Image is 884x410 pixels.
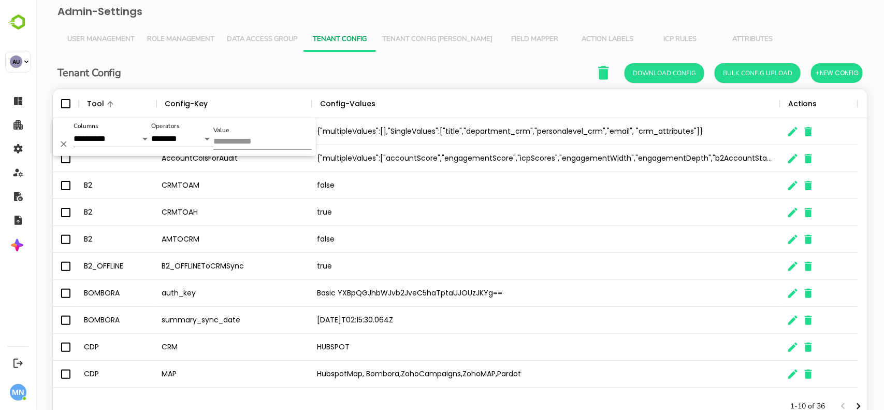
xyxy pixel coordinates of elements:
[42,226,120,253] div: B2
[120,145,276,172] div: AccountColsForAudit
[276,334,744,361] div: HUBSPOT
[276,307,744,334] div: [DATE]T02:15:30.064Z
[276,199,744,226] div: true
[120,172,276,199] div: CRMTOAM
[21,65,85,81] h6: Tenant Config
[42,334,120,361] div: CDP
[276,145,744,172] div: {"multipleValues":["accountScore","engagementScore","icpScores","engagementWidth","engagementDept...
[276,118,744,145] div: {"multipleValues":[],"SingleValues":["title","department_crm","personalevel_crm","email", "crm_at...
[171,98,184,110] button: Sort
[31,35,98,44] span: User Management
[752,89,780,118] div: Actions
[120,199,276,226] div: CRMTOAH
[276,172,744,199] div: false
[276,361,744,388] div: HubspotMap, Bombora,ZohoCampaigns,ZohoMAP,Pardot
[273,35,334,44] span: Tenant Config
[177,128,193,134] label: Value
[120,334,276,361] div: CRM
[10,384,26,401] div: MN
[120,253,276,280] div: B2_OFFLINEToCRMSync
[51,89,68,118] div: Tool
[686,35,746,44] span: Attributes
[120,361,276,388] div: MAP
[42,361,120,388] div: CDP
[191,35,261,44] span: Data Access Group
[42,253,120,280] div: B2_OFFLINE
[21,137,34,151] button: Delete
[276,253,744,280] div: true
[11,356,25,370] button: Logout
[42,280,120,307] div: BOMBORA
[5,12,32,32] img: BambooboxLogoMark.f1c84d78b4c51b1a7b5f700c9845e183.svg
[115,123,143,130] label: Operators
[42,199,120,226] div: B2
[42,172,120,199] div: B2
[276,280,744,307] div: Basic YXBpQGJhbWJvb2JveC5haTptaUJOUzJKYg==
[120,307,276,334] div: summary_sync_date
[276,226,744,253] div: false
[120,226,276,253] div: AMTOCRM
[111,35,178,44] span: Role Management
[120,280,276,307] div: auth_key
[469,35,529,44] span: Field Mapper
[541,35,601,44] span: Action Labels
[614,35,674,44] span: ICP Rules
[779,66,822,80] span: +New Config
[678,63,764,83] button: Bulk Config Upload
[588,63,668,83] button: Download Config
[775,63,827,83] button: +New Config
[339,98,352,110] button: Sort
[10,55,22,68] div: AU
[346,35,456,44] span: Tenant Config [PERSON_NAME]
[68,98,80,110] button: Sort
[25,27,823,52] div: Vertical tabs example
[284,89,339,118] div: Config-Values
[37,123,62,130] label: Columns
[128,89,171,118] div: Config-Key
[42,307,120,334] div: BOMBORA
